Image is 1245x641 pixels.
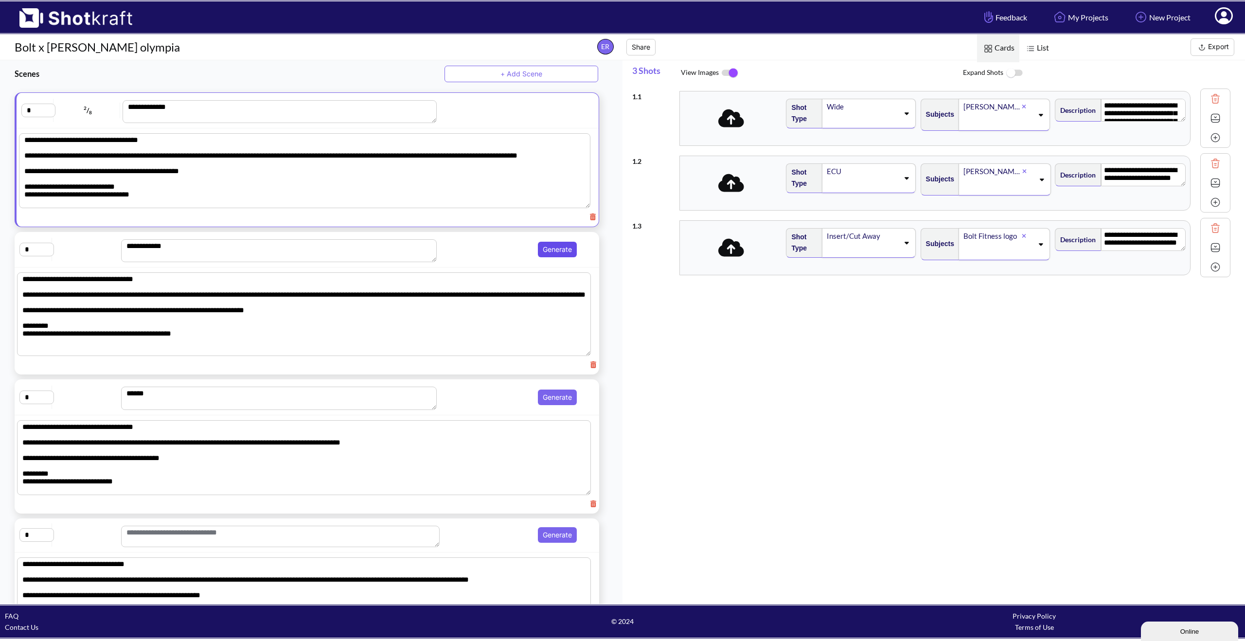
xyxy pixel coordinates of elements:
span: Shot Type [786,100,818,127]
img: ToggleOff Icon [1003,63,1025,84]
button: Generate [538,527,577,543]
span: 8 [89,109,92,115]
div: ECU [826,165,898,178]
img: Expand Icon [1208,240,1223,255]
span: Description [1055,102,1096,118]
button: Share [626,39,656,55]
img: List Icon [1024,42,1037,55]
img: Card Icon [982,42,995,55]
img: Trash Icon [1208,221,1223,235]
span: List [1019,35,1054,62]
span: Subjects [921,236,954,252]
div: 1 . 3 [632,215,675,231]
span: 2 [84,105,87,111]
img: Add Icon [1208,195,1223,210]
span: Description [1055,167,1096,183]
span: Shot Type [786,164,818,192]
button: Export [1191,38,1234,56]
a: My Projects [1044,4,1116,30]
button: Generate [538,390,577,405]
img: Trash Icon [1208,156,1223,171]
span: © 2024 [417,616,829,627]
img: Expand Icon [1208,111,1223,125]
div: Insert/Cut Away [826,230,898,243]
div: 1 . 2 [632,151,675,167]
h3: Scenes [15,68,445,79]
img: Home Icon [1051,9,1068,25]
img: Add Icon [1208,130,1223,145]
div: Wide [826,100,898,113]
iframe: chat widget [1141,620,1240,641]
span: Expand Shots [963,63,1245,84]
span: Subjects [921,171,954,187]
div: Privacy Policy [828,610,1240,622]
span: Shot Type [786,229,818,256]
img: Trash Icon [1208,91,1223,106]
img: Hand Icon [982,9,996,25]
span: Description [1055,231,1096,248]
div: Bolt Fitness logo [962,230,1022,243]
img: Export Icon [1196,41,1208,53]
button: Generate [538,242,577,257]
a: Contact Us [5,623,38,631]
span: View Images [681,63,963,83]
span: / [56,103,120,118]
span: 3 Shots [632,60,681,86]
a: FAQ [5,612,18,620]
div: [PERSON_NAME] hands [962,165,1022,178]
div: Terms of Use [828,622,1240,633]
span: ER [597,39,614,54]
button: + Add Scene [445,66,599,82]
img: Add Icon [1133,9,1149,25]
span: Subjects [921,107,954,123]
img: Add Icon [1208,260,1223,274]
img: ToggleOn Icon [719,63,741,83]
img: Expand Icon [1208,176,1223,190]
div: 1 . 1 [632,86,675,102]
span: Feedback [982,12,1027,23]
span: Cards [977,35,1019,62]
a: New Project [1125,4,1198,30]
div: [PERSON_NAME] [962,100,1022,113]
